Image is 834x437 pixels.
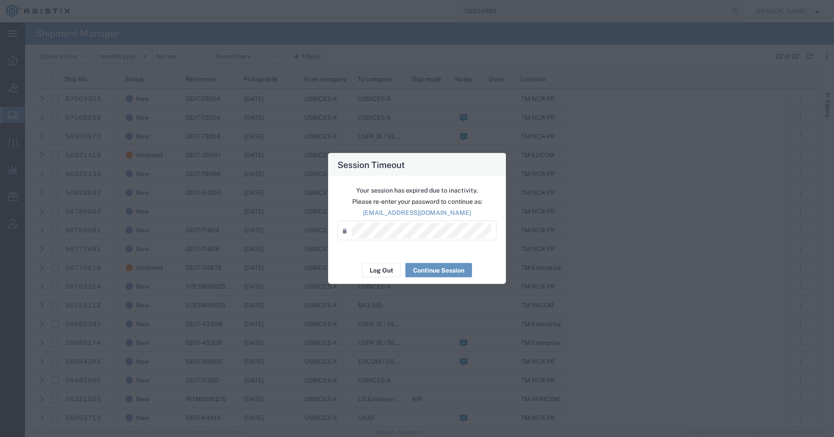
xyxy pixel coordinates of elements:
[337,197,497,206] p: Please re-enter your password to continue as:
[337,158,405,171] h4: Session Timeout
[337,186,497,195] p: Your session has expired due to inactivity.
[362,263,401,277] button: Log Out
[405,263,472,277] button: Continue Session
[337,208,497,218] p: [EMAIL_ADDRESS][DOMAIN_NAME]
